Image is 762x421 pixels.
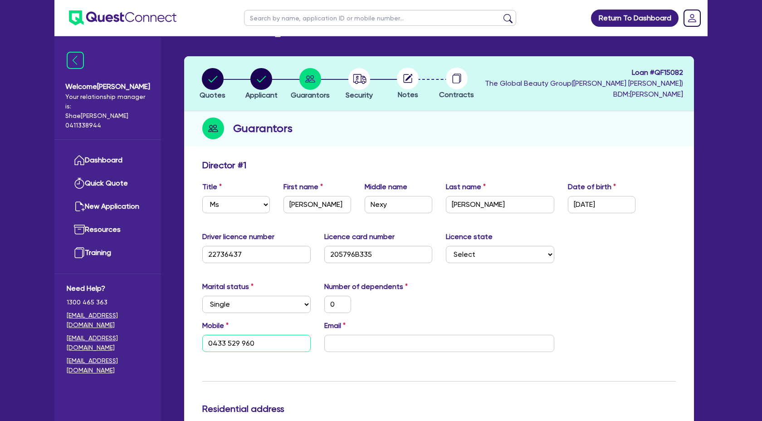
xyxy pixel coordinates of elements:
label: Number of dependents [324,281,408,292]
label: Licence state [446,231,493,242]
span: Welcome [PERSON_NAME] [65,81,150,92]
span: Your relationship manager is: Shae [PERSON_NAME] 0411338944 [65,92,150,130]
a: [EMAIL_ADDRESS][DOMAIN_NAME] [67,333,149,352]
label: Date of birth [568,181,616,192]
a: Dropdown toggle [680,6,704,30]
a: Training [67,241,149,264]
input: DD / MM / YYYY [568,196,635,213]
a: [EMAIL_ADDRESS][DOMAIN_NAME] [67,311,149,330]
button: Guarantors [290,68,330,101]
label: Marital status [202,281,254,292]
h3: Residential address [202,403,676,414]
span: Guarantors [291,91,330,99]
span: Security [346,91,373,99]
label: Email [324,320,346,331]
span: Quotes [200,91,225,99]
span: The Global Beauty Group ( [PERSON_NAME] [PERSON_NAME] ) [485,79,683,88]
span: 1300 465 363 [67,298,149,307]
label: Last name [446,181,486,192]
span: Notes [398,90,418,99]
img: quick-quote [74,178,85,189]
a: Resources [67,218,149,241]
a: Dashboard [67,149,149,172]
button: Security [345,68,373,101]
label: First name [283,181,323,192]
h3: Director # 1 [202,160,246,171]
button: Quotes [199,68,226,101]
img: new-application [74,201,85,212]
span: Contracts [439,90,474,99]
span: Applicant [245,91,278,99]
h2: Guarantors [233,120,293,137]
label: Driver licence number [202,231,274,242]
span: Need Help? [67,283,149,294]
span: BDM: [PERSON_NAME] [485,89,683,100]
label: Title [202,181,222,192]
label: Licence card number [324,231,395,242]
img: icon-menu-close [67,52,84,69]
a: New Application [67,195,149,218]
a: Return To Dashboard [591,10,679,27]
a: [EMAIL_ADDRESS][DOMAIN_NAME] [67,356,149,375]
label: Mobile [202,320,229,331]
img: resources [74,224,85,235]
img: step-icon [202,117,224,139]
img: quest-connect-logo-blue [69,10,176,25]
img: training [74,247,85,258]
input: Search by name, application ID or mobile number... [244,10,516,26]
button: Applicant [245,68,278,101]
a: Quick Quote [67,172,149,195]
span: Loan # QF15082 [485,67,683,78]
label: Middle name [365,181,407,192]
